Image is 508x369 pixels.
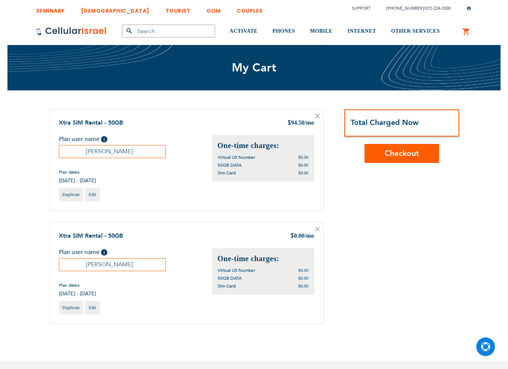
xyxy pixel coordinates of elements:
span: $0.00 [299,268,309,273]
span: MOBILE [310,28,333,34]
span: My Cart [232,60,277,76]
span: OTHER SERVICES [391,28,440,34]
div: 94.50 [287,119,314,128]
span: [DATE] - [DATE] [59,290,96,297]
a: Edit [85,188,100,201]
a: SEMINARY [36,2,65,16]
span: $ [287,119,291,128]
a: 072-224-3300 [425,6,451,11]
span: Duplicate [63,305,80,310]
span: $ [290,232,294,241]
input: Search [122,25,215,38]
a: COUPLES [237,2,263,16]
img: Cellular Israel Logo [36,27,107,36]
a: [PHONE_NUMBER] [386,6,424,11]
span: Plan dates [59,282,96,288]
span: Duplicate [63,192,80,197]
a: OTHER SERVICES [391,17,440,45]
span: Help [101,249,107,256]
span: $0.00 [299,276,309,281]
span: $0.00 [299,170,309,176]
span: Virtual US Number [218,267,255,273]
a: [DEMOGRAPHIC_DATA] [81,2,149,16]
span: PHONES [272,28,295,34]
span: /mo [305,119,314,126]
div: 0.00 [290,232,314,241]
a: Support [352,6,370,11]
a: PHONES [272,17,295,45]
span: 50GB DATA [218,162,242,168]
span: $0.00 [299,163,309,168]
a: OLIM [206,2,221,16]
span: $0.00 [299,283,309,289]
span: Sim Card [218,283,236,289]
span: Plan user name [59,135,100,143]
span: Virtual US Number [218,154,255,160]
a: ACTIVATE [230,17,258,45]
a: Edit [85,301,100,314]
a: TOURIST [165,2,191,16]
a: Xtra SIM Rental - 50GB [59,232,123,240]
span: Edit [89,305,96,310]
span: Plan dates [59,169,96,175]
li: / [379,3,451,14]
span: ACTIVATE [230,28,258,34]
h2: One-time charges: [218,254,309,264]
h2: One-time charges: [218,141,309,151]
span: INTERNET [347,28,376,34]
strong: Total Charged Now [351,118,419,128]
a: Xtra SIM Rental - 50GB [59,119,123,127]
a: Duplicate [59,188,84,201]
span: Checkout [385,148,419,159]
span: /mo [305,232,314,239]
span: Plan user name [59,248,100,256]
span: Help [101,136,107,142]
span: Edit [89,192,96,197]
span: [DATE] - [DATE] [59,177,96,184]
button: Checkout [365,144,439,163]
span: Sim Card [218,170,236,176]
a: MOBILE [310,17,333,45]
span: $0.00 [299,155,309,160]
a: Duplicate [59,301,84,314]
span: 50GB DATA [218,275,242,281]
a: INTERNET [347,17,376,45]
